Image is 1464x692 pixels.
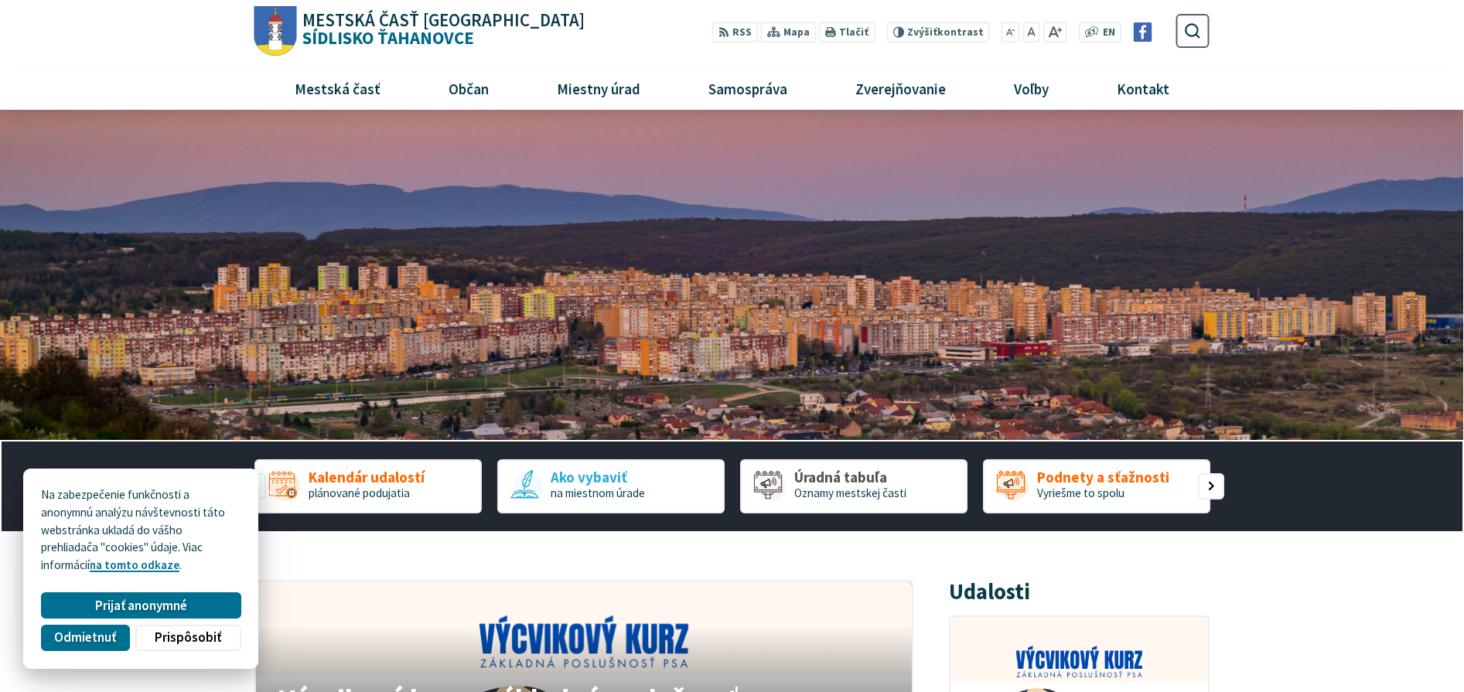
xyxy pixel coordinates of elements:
[761,22,816,43] a: Mapa
[732,25,752,41] span: RSS
[1037,469,1169,486] span: Podnety a sťažnosti
[41,625,129,651] button: Odmietnuť
[254,6,585,56] a: Logo Sídlisko Ťahanovce, prejsť na domovskú stránku.
[1037,486,1124,500] span: Vyriešme to spolu
[442,67,494,109] span: Občan
[95,598,187,614] span: Prijať anonymné
[839,26,869,39] span: Tlačiť
[302,12,585,29] span: Mestská časť [GEOGRAPHIC_DATA]
[1133,22,1152,42] img: Prejsť na Facebook stránku
[551,469,645,486] span: Ako vybaviť
[551,486,645,500] span: na miestnom úrade
[986,67,1077,109] a: Voľby
[420,67,517,109] a: Občan
[254,459,482,513] a: Kalendár udalostí plánované podujatia
[702,67,793,109] span: Samospráva
[1103,25,1115,41] span: EN
[309,486,410,500] span: plánované podujatia
[288,67,386,109] span: Mestská časť
[949,580,1030,604] h3: Udalosti
[983,459,1210,513] div: 4 / 5
[254,459,482,513] div: 1 / 5
[828,67,974,109] a: Zverejňovanie
[254,6,297,56] img: Prejsť na domovskú stránku
[528,67,668,109] a: Miestny úrad
[783,25,810,41] span: Mapa
[740,459,967,513] div: 3 / 5
[794,469,906,486] span: Úradná tabuľa
[983,459,1210,513] a: Podnety a sťažnosti Vyriešme to spolu
[849,67,951,109] span: Zverejňovanie
[681,67,816,109] a: Samospráva
[1089,67,1198,109] a: Kontakt
[886,22,989,43] button: Zvýšiťkontrast
[497,459,725,513] a: Ako vybaviť na miestnom úrade
[309,469,425,486] span: Kalendár udalostí
[1198,473,1224,499] div: Nasledujúci slajd
[1099,25,1120,41] a: EN
[551,67,646,109] span: Miestny úrad
[135,625,241,651] button: Prispôsobiť
[266,67,408,109] a: Mestská časť
[41,486,241,574] p: Na zabezpečenie funkčnosti a anonymnú analýzu návštevnosti táto webstránka ukladá do vášho prehli...
[1002,22,1020,43] button: Zmenšiť veľkosť písma
[1111,67,1176,109] span: Kontakt
[819,22,875,43] button: Tlačiť
[1043,22,1066,43] button: Zväčšiť veľkosť písma
[497,459,725,513] div: 2 / 5
[907,26,937,39] span: Zvýšiť
[1008,67,1055,109] span: Voľby
[155,629,221,646] span: Prispôsobiť
[41,592,241,619] button: Prijať anonymné
[54,629,116,646] span: Odmietnuť
[1022,22,1039,43] button: Nastaviť pôvodnú veľkosť písma
[907,26,984,39] span: kontrast
[90,557,179,572] a: na tomto odkaze
[297,12,585,47] h1: Sídlisko Ťahanovce
[740,459,967,513] a: Úradná tabuľa Oznamy mestskej časti
[712,22,758,43] a: RSS
[794,486,906,500] span: Oznamy mestskej časti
